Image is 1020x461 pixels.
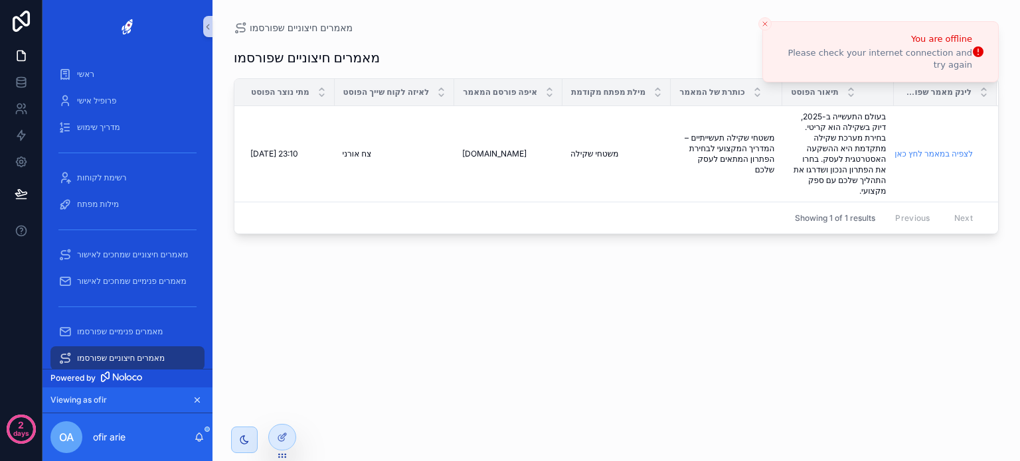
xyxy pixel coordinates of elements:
span: oa [59,429,74,445]
span: משטחי שקילה [570,149,618,159]
div: scrollable content [42,53,212,369]
span: צח אורני [343,149,372,159]
span: מילת מפתח מקודמת [571,87,645,98]
span: רשימת לקוחות [77,172,127,183]
span: משטחי שקילה תעשייתיים – המדריך המקצועי לבחירת הפתרון המתאים לעסק שלכם [679,133,774,175]
button: Close toast [758,17,772,31]
a: מילות מפתח [50,192,205,216]
div: Please check your internet connection and try again [774,47,972,71]
a: מאמרים חיצוניים שפורסמו [234,21,353,34]
span: מתי נוצר הפוסט [251,87,309,98]
h1: מאמרים חיצוניים שפורסמו [234,48,380,67]
a: מדריך שימוש [50,115,205,139]
span: תיאור הפוסט [791,87,838,98]
span: איפה פורסם המאמר [463,87,537,98]
span: בעולם התעשייה ב-2025, דיוק בשקילה הוא קריטי. בחירת מערכת שקילה מתקדמת היא ההשקעה האסטרטגית לעסק. ... [790,111,886,196]
p: 2 [18,419,24,432]
span: [DATE] 23:10 [250,149,298,159]
span: Viewing as ofir [50,395,107,405]
a: מאמרים פנימיים שמחכים לאישור [50,269,205,293]
span: מאמרים חיצוניים שפורסמו [250,21,353,34]
a: פרופיל אישי [50,89,205,113]
span: [DOMAIN_NAME] [462,149,527,159]
a: לצפיה במאמר לחץ כאן [894,149,973,159]
div: You are offline [774,33,972,46]
span: כותרת של המאמר [679,87,744,98]
span: לאיזה לקוח שייך הפוסט [343,87,430,98]
span: מילות מפתח [77,199,119,210]
span: Powered by [50,373,96,383]
span: מאמרים חיצוניים שפורסמו [77,353,165,363]
span: מאמרים פנימיים שפורסמו [77,326,163,337]
p: ofir arie [93,430,126,444]
a: רשימת לקוחות [50,166,205,190]
a: ראשי [50,62,205,86]
p: days [13,424,29,442]
span: מאמרים חיצוניים שמחכים לאישור [77,249,188,260]
span: פרופיל אישי [77,96,116,106]
span: Showing 1 of 1 results [795,213,875,224]
a: מאמרים פנימיים שפורסמו [50,320,205,344]
span: מדריך שימוש [77,122,120,133]
span: ראשי [77,69,94,80]
img: App logo [115,16,140,37]
span: לינק מאמר שפורסם [902,87,972,98]
a: מאמרים חיצוניים שמחכים לאישור [50,243,205,267]
a: Powered by [42,369,212,387]
span: מאמרים פנימיים שמחכים לאישור [77,276,187,287]
a: מאמרים חיצוניים שפורסמו [50,346,205,370]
